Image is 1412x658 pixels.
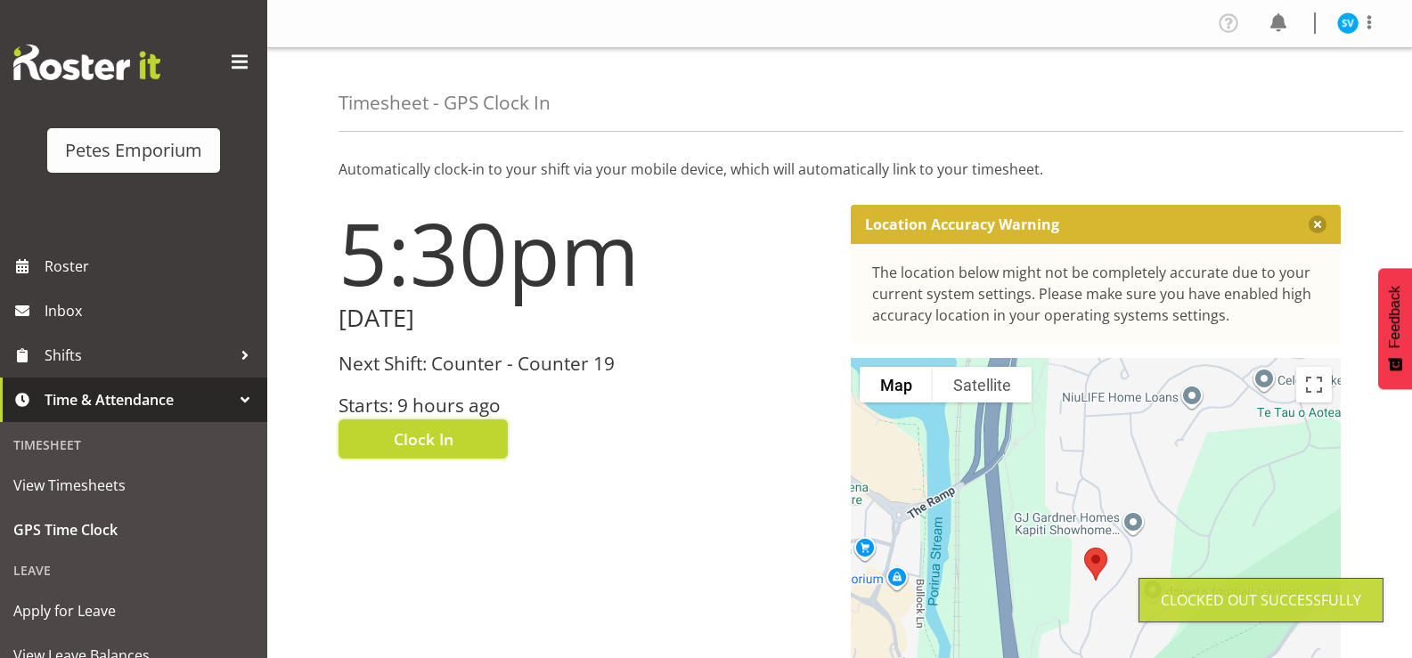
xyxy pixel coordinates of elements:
button: Feedback - Show survey [1378,268,1412,389]
span: View Timesheets [13,472,254,499]
img: Rosterit website logo [13,45,160,80]
div: Leave [4,552,263,589]
div: The location below might not be completely accurate due to your current system settings. Please m... [872,262,1320,326]
span: Shifts [45,342,232,369]
div: Clocked out Successfully [1161,589,1361,611]
a: GPS Time Clock [4,508,263,552]
span: Time & Attendance [45,386,232,413]
span: Clock In [394,427,453,451]
span: Feedback [1387,286,1403,348]
a: Apply for Leave [4,589,263,633]
h3: Next Shift: Counter - Counter 19 [339,353,829,374]
span: Inbox [45,297,258,324]
div: Petes Emporium [65,137,202,164]
button: Show street map [860,367,933,402]
h4: Timesheet - GPS Clock In [339,93,551,113]
img: sasha-vandervalk6911.jpg [1337,12,1359,34]
h2: [DATE] [339,305,829,332]
button: Clock In [339,419,508,459]
p: Location Accuracy Warning [865,215,1059,233]
button: Toggle fullscreen view [1296,367,1332,402]
a: View Timesheets [4,463,263,508]
h3: Starts: 9 hours ago [339,395,829,416]
p: Automatically clock-in to your shift via your mobile device, which will automatically link to you... [339,158,1341,180]
div: Timesheet [4,426,263,463]
h1: 5:30pm [339,205,829,301]
button: Close message [1309,215,1326,233]
span: Roster [45,253,258,280]
span: GPS Time Clock [13,516,254,543]
button: Show satellite imagery [933,367,1032,402]
span: Apply for Leave [13,597,254,624]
